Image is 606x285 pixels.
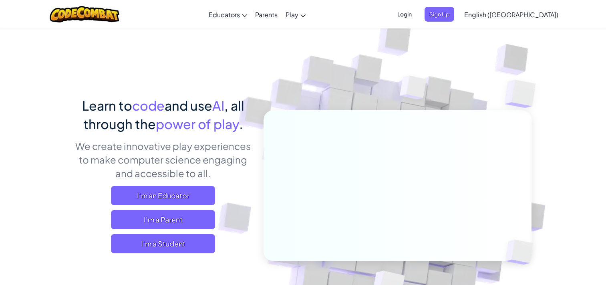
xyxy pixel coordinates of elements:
[239,116,243,132] span: .
[165,97,212,113] span: and use
[212,97,224,113] span: AI
[251,4,282,25] a: Parents
[385,60,442,119] img: Overlap cubes
[82,97,132,113] span: Learn to
[205,4,251,25] a: Educators
[111,186,215,205] a: I'm an Educator
[282,4,310,25] a: Play
[209,10,240,19] span: Educators
[132,97,165,113] span: code
[111,210,215,229] a: I'm a Parent
[75,139,252,180] p: We create innovative play experiences to make computer science engaging and accessible to all.
[286,10,298,19] span: Play
[156,116,239,132] span: power of play
[111,234,215,253] button: I'm a Student
[425,7,454,22] button: Sign Up
[492,223,552,281] img: Overlap cubes
[460,4,562,25] a: English ([GEOGRAPHIC_DATA])
[393,7,417,22] button: Login
[50,6,120,22] img: CodeCombat logo
[464,10,558,19] span: English ([GEOGRAPHIC_DATA])
[489,60,558,128] img: Overlap cubes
